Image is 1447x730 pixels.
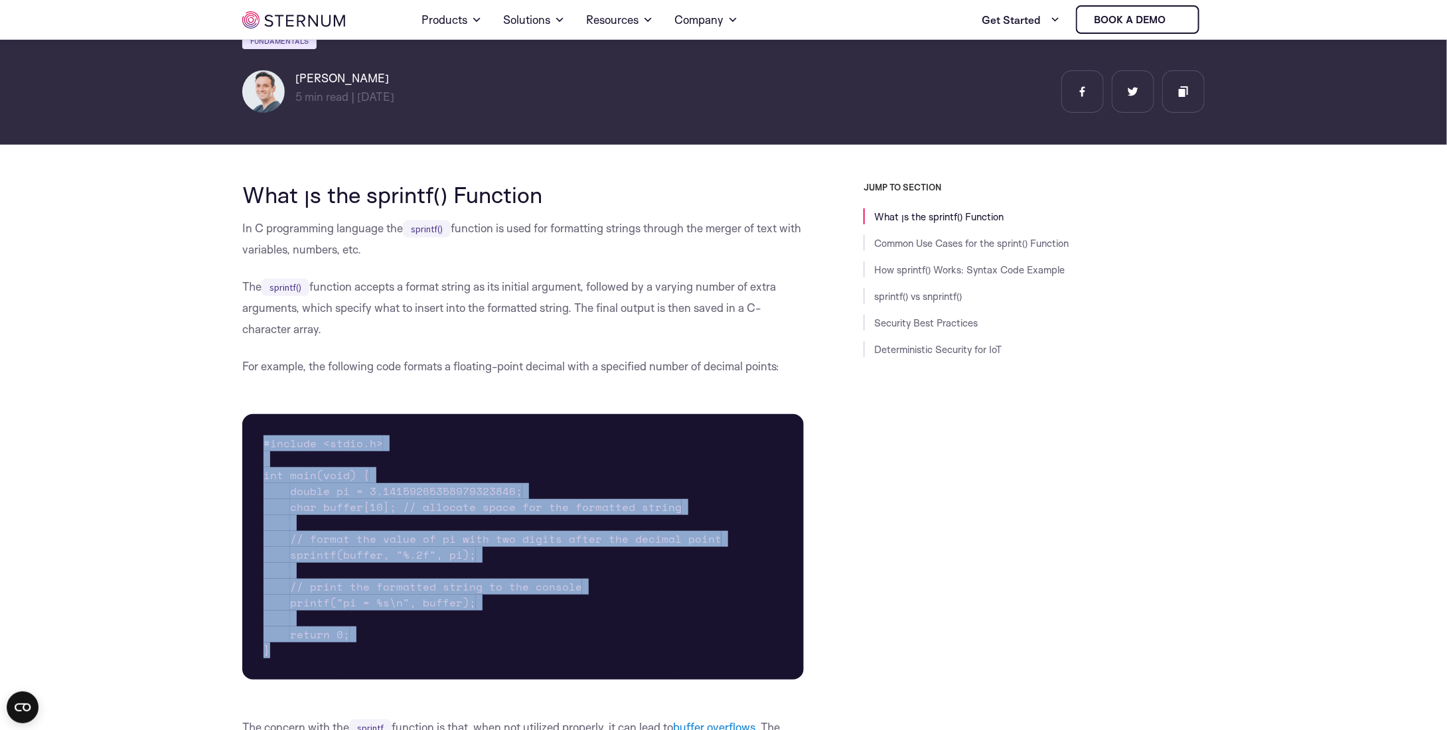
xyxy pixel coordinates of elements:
[357,90,394,104] span: [DATE]
[295,90,302,104] span: 5
[864,182,1205,192] h3: JUMP TO SECTION
[242,356,804,377] p: For example, the following code formats a floating-point decimal with a specified number of decim...
[874,343,1002,356] a: Deterministic Security for IoT
[586,1,653,38] a: Resources
[874,237,1069,250] a: Common Use Cases for the sprint() Function
[242,218,804,260] p: In C programming language the function is used for formatting strings through the merger of text ...
[242,182,804,207] h2: What ןs the sprintf() Function
[874,317,978,329] a: Security Best Practices
[242,70,285,113] img: Igal Zeifman
[242,414,804,680] pre: #include <stdio.h> int main(void) { double pi = 3.14159265358979323846; char buffer[10]; // alloc...
[874,210,1004,223] a: What ןs the sprintf() Function
[874,290,962,303] a: sprintf() vs snprintf()
[421,1,482,38] a: Products
[1171,15,1181,25] img: sternum iot
[403,220,451,238] code: sprintf()
[674,1,738,38] a: Company
[242,276,804,340] p: The function accepts a format string as its initial argument, followed by a varying number of ext...
[295,90,354,104] span: min read |
[503,1,565,38] a: Solutions
[295,70,394,86] h6: [PERSON_NAME]
[982,7,1060,33] a: Get Started
[874,263,1065,276] a: How sprintf() Works: Syntax Code Example
[262,279,309,296] code: sprintf()
[242,33,317,49] a: Fundamentals
[242,11,345,29] img: sternum iot
[7,692,38,723] button: Open CMP widget
[1076,5,1199,34] a: Book a demo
